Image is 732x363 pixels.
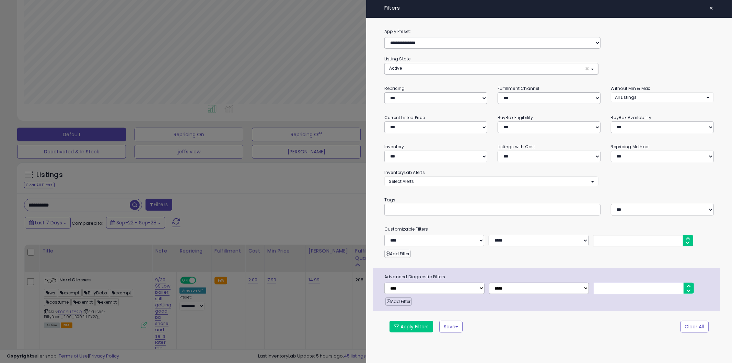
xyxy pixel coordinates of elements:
small: BuyBox Availability [611,115,652,120]
button: Active × [385,63,598,74]
span: × [585,65,590,72]
button: Add Filter [385,297,412,306]
small: InventoryLab Alerts [384,169,425,175]
small: Repricing Method [611,144,649,150]
button: Add Filter [384,250,411,258]
small: Customizable Filters [379,225,719,233]
button: Select Alerts [384,176,599,186]
small: BuyBox Eligibility [498,115,533,120]
button: × [707,3,717,13]
small: Listings with Cost [498,144,535,150]
button: Apply Filters [390,321,433,332]
small: Repricing [384,85,405,91]
small: Tags [379,196,719,204]
small: Fulfillment Channel [498,85,539,91]
small: Listing State [384,56,411,62]
span: Active [389,65,402,71]
small: Without Min & Max [611,85,650,91]
small: Inventory [384,144,404,150]
h4: Filters [384,5,714,11]
button: Save [439,321,463,332]
span: All Listings [615,94,637,100]
button: All Listings [611,92,714,102]
span: Select Alerts [389,178,414,184]
span: × [709,3,714,13]
label: Apply Preset: [379,28,719,35]
small: Current Listed Price [384,115,425,120]
span: Advanced Diagnostic Filters [379,273,720,281]
button: Clear All [681,321,709,332]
